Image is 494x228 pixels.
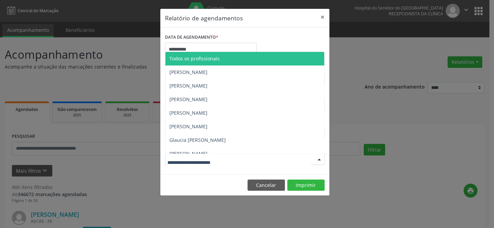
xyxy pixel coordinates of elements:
[169,55,220,62] span: Todos os profissionais
[287,179,325,191] button: Imprimir
[248,179,285,191] button: Cancelar
[169,82,207,89] span: [PERSON_NAME]
[169,96,207,102] span: [PERSON_NAME]
[169,150,207,157] span: [PERSON_NAME]
[169,110,207,116] span: [PERSON_NAME]
[169,69,207,75] span: [PERSON_NAME]
[316,9,329,25] button: Close
[165,14,243,22] h5: Relatório de agendamentos
[169,137,226,143] span: Glaucia [PERSON_NAME]
[169,123,207,130] span: [PERSON_NAME]
[165,32,218,43] label: DATA DE AGENDAMENTO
